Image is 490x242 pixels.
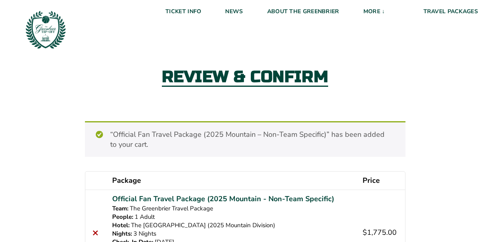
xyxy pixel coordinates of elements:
[107,172,358,190] th: Package
[162,69,329,87] h2: Review & Confirm
[112,221,130,230] dt: Hotel:
[112,194,334,204] a: Official Fan Travel Package (2025 Mountain - Non-Team Specific)
[112,204,353,213] p: The Greenbrier Travel Package
[363,228,397,237] bdi: 1,775.00
[363,228,367,237] span: $
[112,213,353,221] p: 1 Adult
[24,8,67,51] img: Greenbrier Tip-Off
[358,172,405,190] th: Price
[112,213,133,221] dt: People:
[112,204,129,213] dt: Team:
[112,230,353,238] p: 3 Nights
[90,227,101,238] a: Remove this item
[112,230,132,238] dt: Nights:
[85,121,405,157] div: “Official Fan Travel Package (2025 Mountain – Non-Team Specific)” has been added to your cart.
[112,221,353,230] p: The [GEOGRAPHIC_DATA] (2025 Mountain Division)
